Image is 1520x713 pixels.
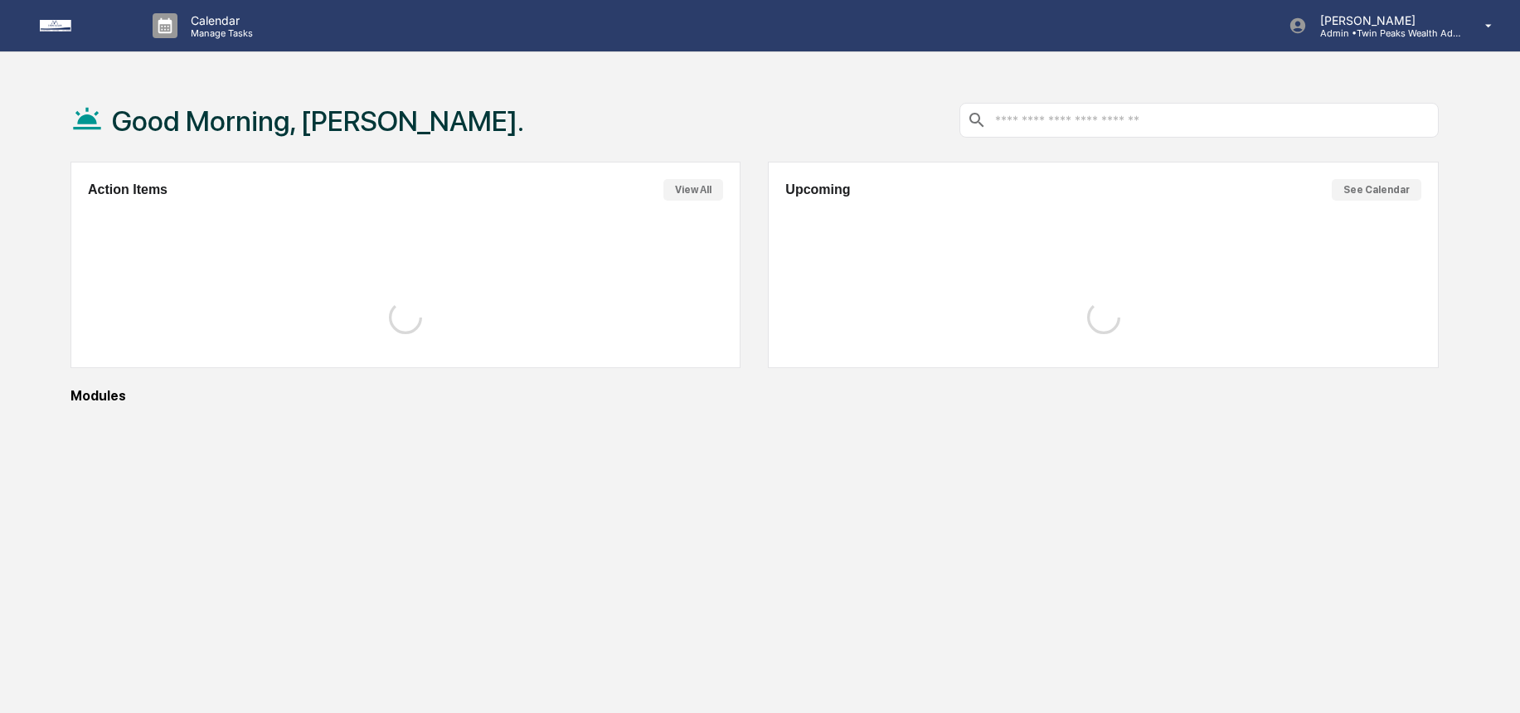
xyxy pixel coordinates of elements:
div: Modules [70,388,1439,404]
h1: Good Morning, [PERSON_NAME]. [112,104,524,138]
button: See Calendar [1332,179,1421,201]
p: [PERSON_NAME] [1307,13,1461,27]
p: Manage Tasks [177,27,261,39]
p: Admin • Twin Peaks Wealth Advisors [1307,27,1461,39]
h2: Action Items [88,182,168,197]
p: Calendar [177,13,261,27]
img: logo [40,20,119,32]
button: View All [663,179,723,201]
h2: Upcoming [785,182,850,197]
